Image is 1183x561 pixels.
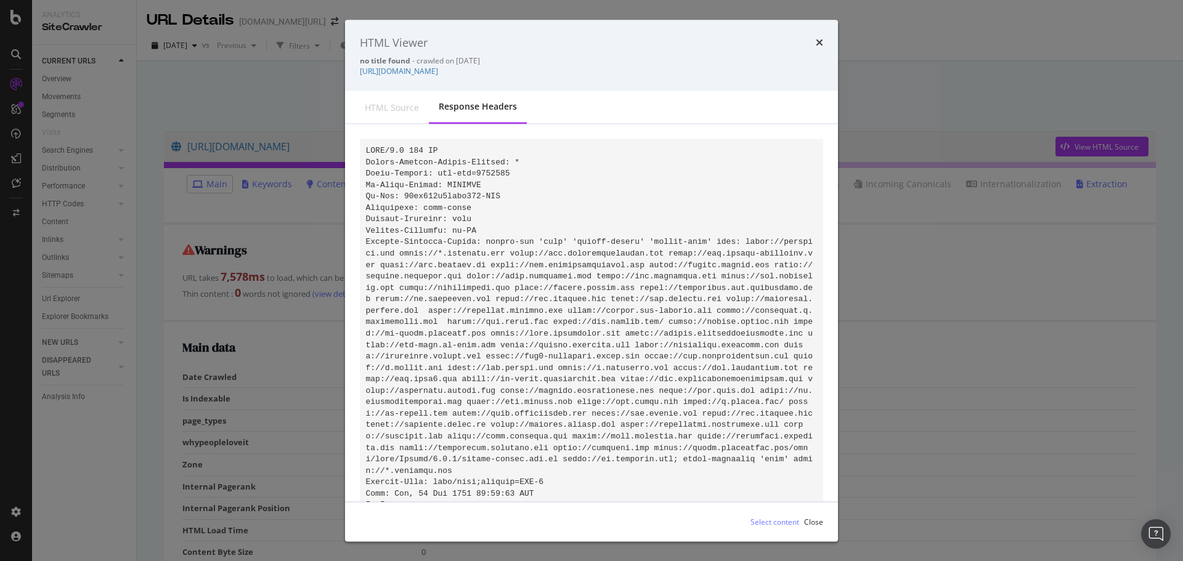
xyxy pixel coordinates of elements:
div: HTML Viewer [360,34,428,50]
div: Response Headers [439,100,517,113]
div: Select content [750,516,799,527]
div: - crawled on [DATE] [360,55,823,66]
div: Open Intercom Messenger [1141,519,1171,549]
a: [URL][DOMAIN_NAME] [360,66,438,76]
strong: no title found [360,55,410,66]
div: HTML source [365,101,419,113]
button: Close [804,512,823,531]
div: Close [804,516,823,527]
button: Select content [741,512,799,531]
div: modal [345,20,838,541]
div: times [816,34,823,50]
